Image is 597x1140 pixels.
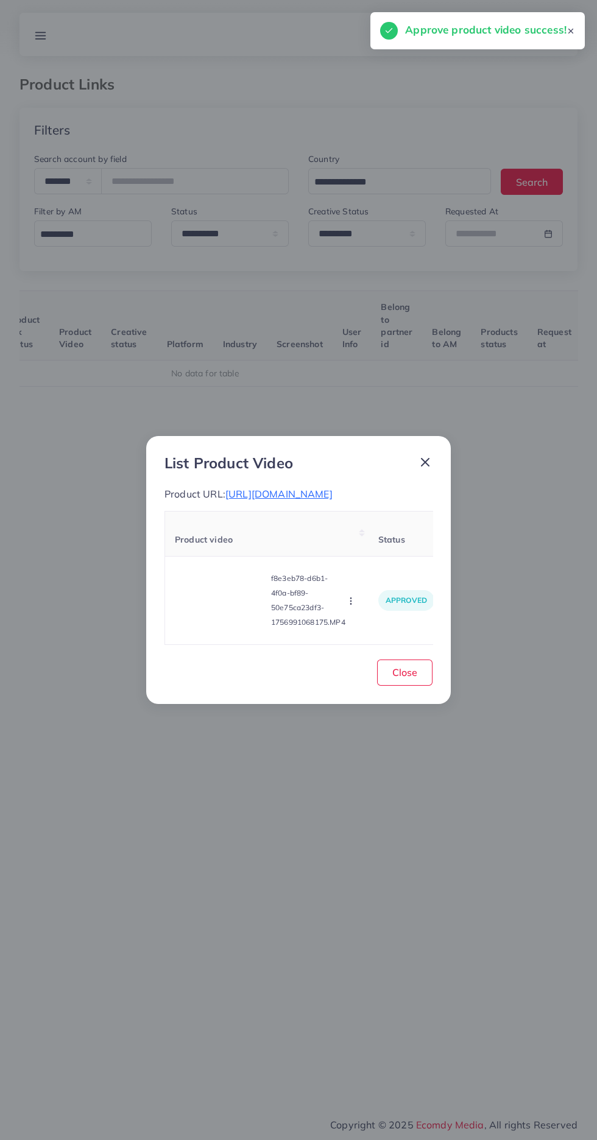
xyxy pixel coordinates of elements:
span: Product video [175,534,233,545]
span: Close [392,666,417,678]
p: approved [378,590,434,611]
span: [URL][DOMAIN_NAME] [225,488,333,500]
span: Status [378,534,405,545]
p: f8e3eb78-d6b1-4f0a-bf89-50e75ca23df3-1756991068175.MP4 [271,571,345,630]
h3: List Product Video [164,454,293,472]
h5: Approve product video success! [405,22,567,38]
p: Product URL: [164,487,433,501]
button: Close [377,660,433,686]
